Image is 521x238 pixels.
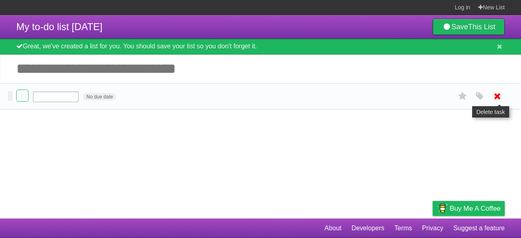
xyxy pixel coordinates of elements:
span: My to-do list [DATE] [16,21,103,32]
a: Developers [351,221,384,236]
a: SaveThis List [433,19,505,35]
a: Suggest a feature [453,221,505,236]
a: About [324,221,341,236]
b: This List [468,23,495,31]
span: Buy me a coffee [450,201,501,216]
a: Terms [394,221,412,236]
span: No due date [83,93,116,100]
label: Star task [455,90,471,103]
label: Done [16,90,28,102]
img: Buy me a coffee [437,201,448,215]
a: Privacy [422,221,443,236]
a: Buy me a coffee [433,201,505,216]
